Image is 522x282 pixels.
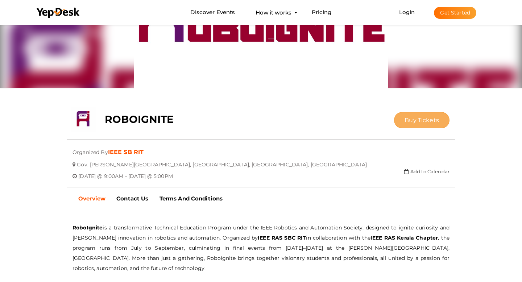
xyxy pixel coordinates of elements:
span: Gov. [PERSON_NAME][GEOGRAPHIC_DATA], [GEOGRAPHIC_DATA], [GEOGRAPHIC_DATA], [GEOGRAPHIC_DATA] [77,156,367,168]
b: IEEE RAS SBC RIT [258,235,306,241]
a: Overview [73,190,111,208]
button: Get Started [434,7,476,19]
a: Contact Us [111,190,154,208]
img: RSPMBPJE_small.png [71,107,96,132]
b: IEEE RAS Kerala Chapter [370,235,438,241]
b: ROBOIGNITE [105,113,174,125]
a: Terms And Conditions [154,190,228,208]
b: RoboIgnite [72,224,103,231]
button: How it works [253,6,294,19]
span: Organized By [72,144,108,155]
a: Pricing [312,6,332,19]
p: is a transformative Technical Education Program under the IEEE Robotics and Automation Society, d... [72,223,449,273]
b: Terms And Conditions [159,195,223,202]
a: Add to Calendar [404,169,449,174]
span: Buy Tickets [405,117,439,124]
a: IEEE SB RIT [108,149,144,155]
b: Overview [78,195,105,202]
b: Contact Us [116,195,148,202]
button: Buy Tickets [394,112,449,128]
span: [DATE] @ 9:00AM - [DATE] @ 5:00PM [78,167,173,179]
a: Login [399,9,415,16]
a: Discover Events [190,6,235,19]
